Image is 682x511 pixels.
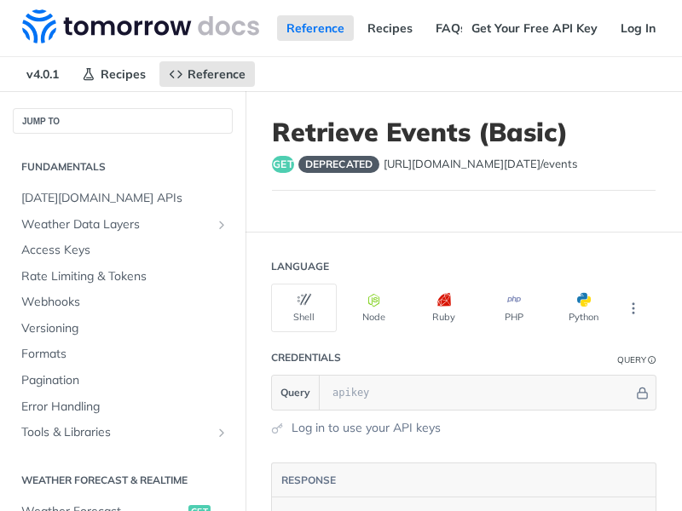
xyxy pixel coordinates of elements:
span: Formats [21,346,228,363]
span: https://api.tomorrow.io/v4/events [384,156,577,173]
div: Query [617,353,646,366]
a: Error Handling [13,394,233,420]
button: RESPONSE [280,472,337,489]
a: Recipes [72,61,155,87]
input: apikey [324,376,633,410]
a: Rate Limiting & Tokens [13,264,233,290]
span: deprecated [298,156,379,173]
span: Tools & Libraries [21,424,211,441]
a: Access Keys [13,238,233,263]
span: get [272,156,294,173]
span: Error Handling [21,399,228,416]
button: Query [272,376,320,410]
div: Language [271,259,329,274]
a: Log in to use your API keys [292,419,441,437]
h2: Fundamentals [13,159,233,175]
span: [DATE][DOMAIN_NAME] APIs [21,190,228,207]
a: FAQs [426,15,476,41]
img: Tomorrow.io Weather API Docs [22,9,259,43]
a: Webhooks [13,290,233,315]
svg: More ellipsis [626,301,641,316]
a: Formats [13,342,233,367]
a: Get Your Free API Key [462,15,607,41]
span: Reference [188,66,246,82]
a: Weather Data LayersShow subpages for Weather Data Layers [13,212,233,238]
button: PHP [481,284,546,332]
button: More Languages [621,296,646,321]
span: Access Keys [21,242,228,259]
button: Show subpages for Tools & Libraries [215,426,228,439]
span: Query [280,385,310,400]
a: Versioning [13,316,233,342]
button: Hide [633,384,651,401]
i: Information [648,356,656,365]
button: JUMP TO [13,108,233,134]
button: Ruby [411,284,477,332]
h2: Weather Forecast & realtime [13,473,233,488]
span: Rate Limiting & Tokens [21,268,228,285]
a: Log In [611,15,665,41]
h1: Retrieve Events (Basic) [272,117,656,147]
span: Weather Data Layers [21,216,211,233]
a: Reference [277,15,354,41]
a: Reference [159,61,255,87]
button: Node [341,284,407,332]
button: Show subpages for Weather Data Layers [215,218,228,232]
a: Recipes [358,15,422,41]
a: Pagination [13,368,233,393]
a: [DATE][DOMAIN_NAME] APIs [13,186,233,211]
span: Pagination [21,372,228,389]
span: v4.0.1 [17,61,68,87]
div: Credentials [271,350,341,365]
span: Recipes [101,66,146,82]
div: QueryInformation [617,353,656,366]
span: Versioning [21,320,228,337]
button: Python [551,284,616,332]
span: Webhooks [21,294,228,311]
a: Tools & LibrariesShow subpages for Tools & Libraries [13,420,233,445]
button: Shell [271,284,337,332]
